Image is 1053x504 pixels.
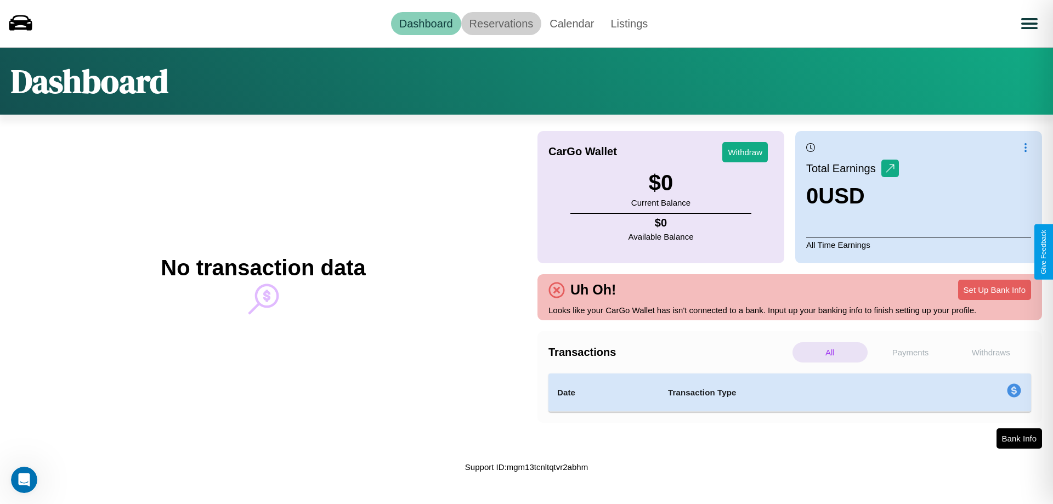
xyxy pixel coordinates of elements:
h4: Transactions [548,346,790,359]
button: Withdraw [722,142,768,162]
h4: Uh Oh! [565,282,621,298]
h3: 0 USD [806,184,899,208]
div: Give Feedback [1040,230,1048,274]
p: Withdraws [953,342,1028,363]
p: Support ID: mgm13tcnltqtvr2abhm [465,460,588,474]
button: Set Up Bank Info [958,280,1031,300]
a: Calendar [541,12,602,35]
h1: Dashboard [11,59,168,104]
h4: CarGo Wallet [548,145,617,158]
p: Total Earnings [806,158,881,178]
iframe: Intercom live chat [11,467,37,493]
p: Available Balance [629,229,694,244]
h4: $ 0 [629,217,694,229]
p: All Time Earnings [806,237,1031,252]
table: simple table [548,373,1031,412]
h2: No transaction data [161,256,365,280]
h4: Date [557,386,650,399]
a: Reservations [461,12,542,35]
p: All [792,342,868,363]
p: Payments [873,342,948,363]
button: Bank Info [997,428,1042,449]
a: Dashboard [391,12,461,35]
h3: $ 0 [631,171,690,195]
button: Open menu [1014,8,1045,39]
p: Current Balance [631,195,690,210]
a: Listings [602,12,656,35]
h4: Transaction Type [668,386,917,399]
p: Looks like your CarGo Wallet has isn't connected to a bank. Input up your banking info to finish ... [548,303,1031,318]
